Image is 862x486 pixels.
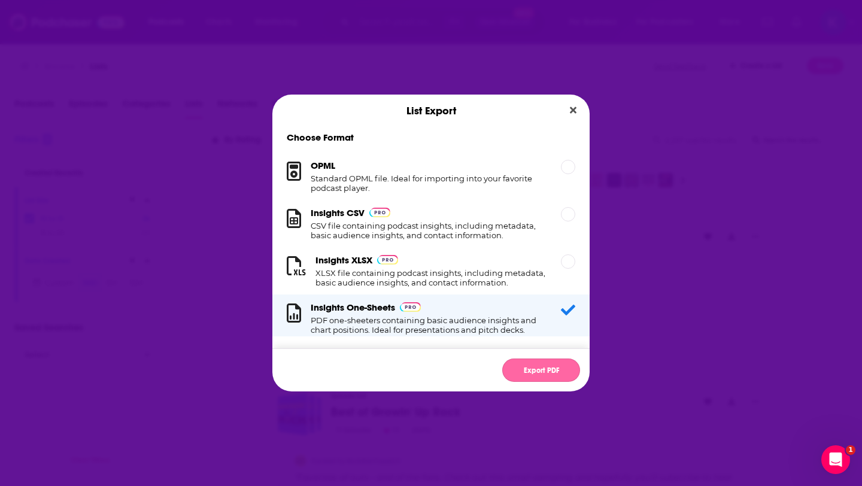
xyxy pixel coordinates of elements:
h1: Choose Format [272,132,590,143]
div: List Export [272,95,590,127]
img: Podchaser Pro [377,255,398,265]
h3: Insights CSV [311,207,365,218]
h3: Insights One-Sheets [311,302,395,313]
h3: Insights XLSX [315,254,372,266]
button: Export PDF [502,359,580,382]
h1: CSV file containing podcast insights, including metadata, basic audience insights, and contact in... [311,221,547,240]
img: Podchaser Pro [400,302,421,312]
h1: XLSX file containing podcast insights, including metadata, basic audience insights, and contact i... [315,268,547,287]
img: Podchaser Pro [369,208,390,217]
h1: PDF one-sheeters containing basic audience insights and chart positions. Ideal for presentations ... [311,315,547,335]
h1: Standard OPML file. Ideal for importing into your favorite podcast player. [311,174,547,193]
iframe: Intercom live chat [821,445,850,474]
h3: OPML [311,160,335,171]
button: Close [565,103,581,118]
span: 1 [846,445,855,455]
